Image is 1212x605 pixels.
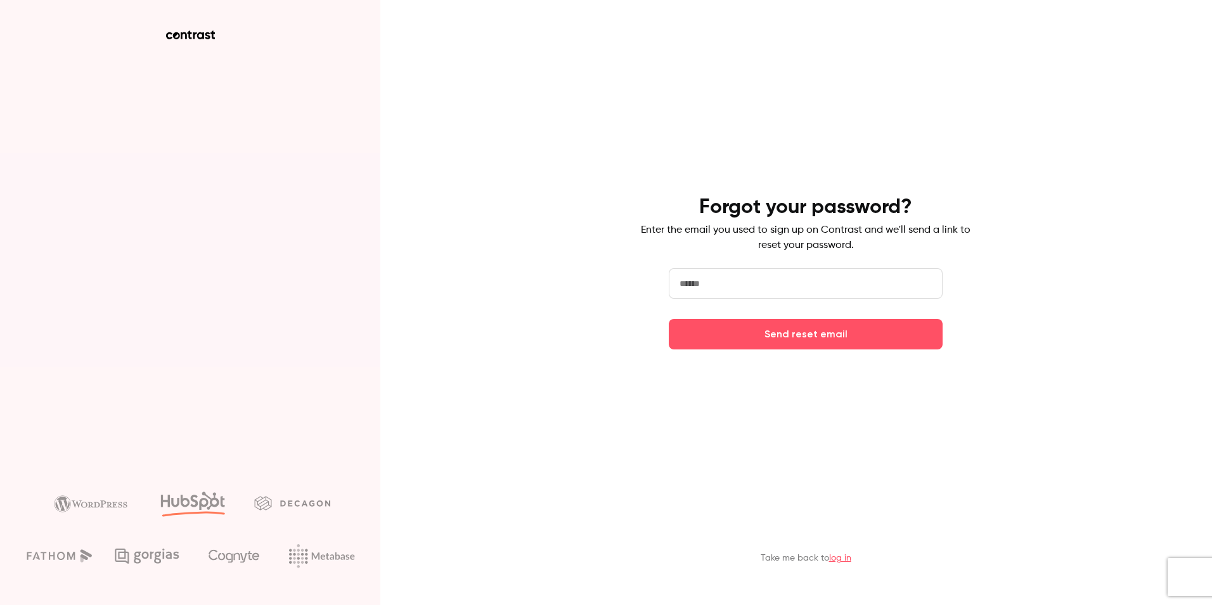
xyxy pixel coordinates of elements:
[254,496,330,510] img: decagon
[699,195,912,220] h4: Forgot your password?
[669,319,943,349] button: Send reset email
[761,552,851,564] p: Take me back to
[829,554,851,563] a: log in
[641,223,970,253] p: Enter the email you used to sign up on Contrast and we'll send a link to reset your password.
